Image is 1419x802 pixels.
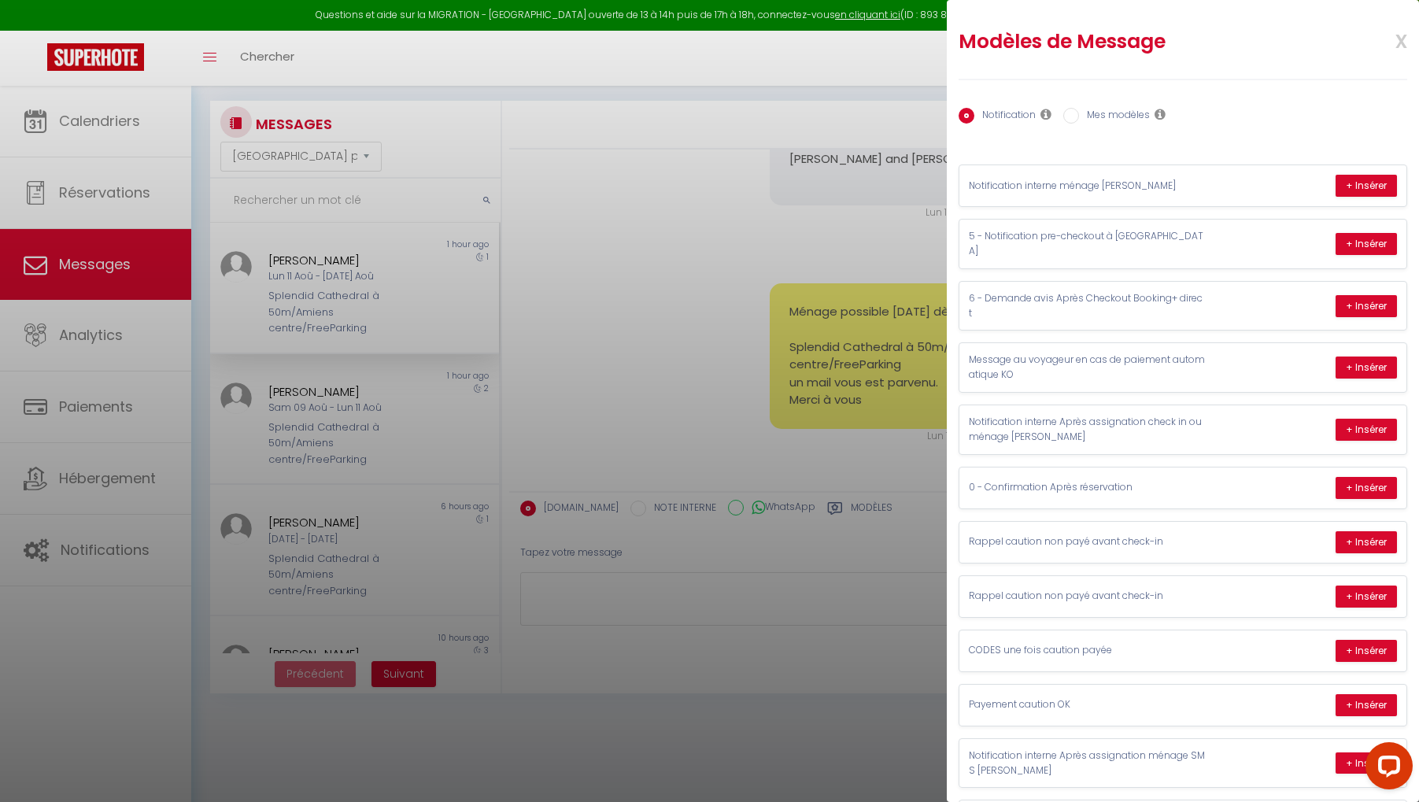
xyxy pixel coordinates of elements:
[1336,531,1397,553] button: + Insérer
[969,179,1205,194] p: Notification interne ménage [PERSON_NAME]
[1336,586,1397,608] button: + Insérer
[1336,694,1397,716] button: + Insérer
[1336,419,1397,441] button: + Insérer
[1336,233,1397,255] button: + Insérer
[1336,477,1397,499] button: + Insérer
[974,108,1036,125] label: Notification
[1336,175,1397,197] button: + Insérer
[969,643,1205,658] p: CODES une fois caution payée
[969,748,1205,778] p: Notification interne Après assignation ménage SMS [PERSON_NAME]
[969,697,1205,712] p: Payement caution OK
[1336,640,1397,662] button: + Insérer
[1358,21,1407,58] span: x
[969,353,1205,383] p: Message au voyageur en cas de paiement automatique KO
[1353,736,1419,802] iframe: LiveChat chat widget
[969,229,1205,259] p: 5 - Notification pre-checkout à [GEOGRAPHIC_DATA]
[1336,295,1397,317] button: + Insérer
[1155,108,1166,120] i: Les modèles généraux sont visibles par vous et votre équipe
[969,291,1205,321] p: 6 - Demande avis Après Checkout Booking+ direct
[959,29,1325,54] h2: Modèles de Message
[969,415,1205,445] p: Notification interne Après assignation check in ou ménage [PERSON_NAME]
[1336,752,1397,774] button: + Insérer
[969,589,1205,604] p: Rappel caution non payé avant check-in
[969,534,1205,549] p: Rappel caution non payé avant check-in
[1336,357,1397,379] button: + Insérer
[969,480,1205,495] p: 0 - Confirmation Après réservation
[1040,108,1051,120] i: Les notifications sont visibles par toi et ton équipe
[1079,108,1150,125] label: Mes modèles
